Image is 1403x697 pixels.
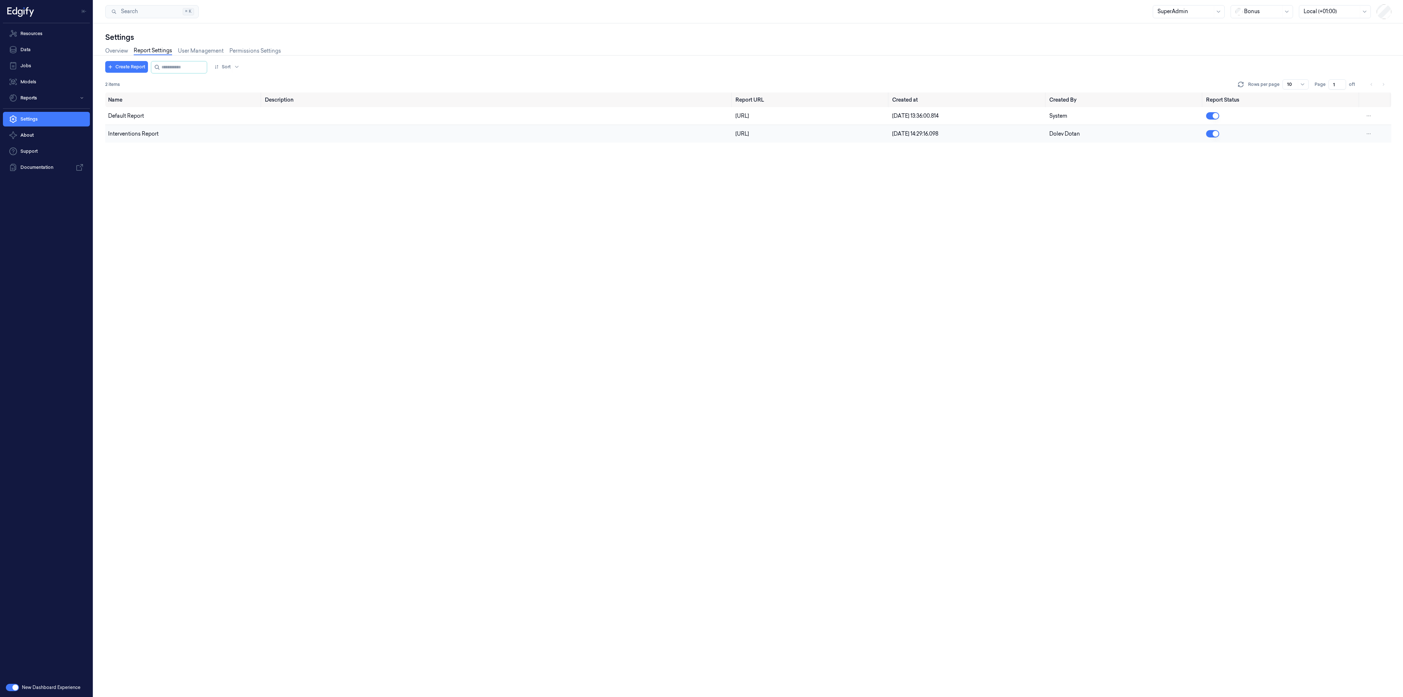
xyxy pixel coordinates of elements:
div: Dolev Dotan [1049,130,1200,138]
a: User Management [178,47,224,55]
span: Page [1315,81,1326,88]
th: Name [105,92,262,107]
div: Default Report [108,112,259,120]
a: Models [3,75,90,89]
div: System [1049,112,1200,120]
a: Settings [3,112,90,126]
div: [URL] [735,130,886,138]
button: About [3,128,90,143]
a: Jobs [3,58,90,73]
span: 2 items [105,81,120,88]
p: Rows per page [1248,81,1280,88]
span: of 1 [1349,81,1361,88]
th: Description [262,92,733,107]
a: Overview [105,47,128,55]
span: Search [118,8,138,15]
div: Settings [105,32,1391,42]
button: Search⌘K [105,5,199,18]
a: Documentation [3,160,90,175]
div: Interventions Report [108,130,259,138]
div: [URL] [735,112,886,120]
nav: pagination [1366,79,1388,90]
button: Create Report [105,61,148,73]
th: Report URL [733,92,889,107]
th: Report Status [1203,92,1360,107]
div: [DATE] 13:36:00.814 [892,112,1043,120]
a: Permissions Settings [229,47,281,55]
a: Resources [3,26,90,41]
div: [DATE] 14:29:16.098 [892,130,1043,138]
a: Support [3,144,90,159]
button: Toggle Navigation [78,5,90,17]
a: Data [3,42,90,57]
a: Report Settings [134,47,172,55]
button: Reports [3,91,90,105]
th: Created at [889,92,1046,107]
th: Created By [1046,92,1203,107]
